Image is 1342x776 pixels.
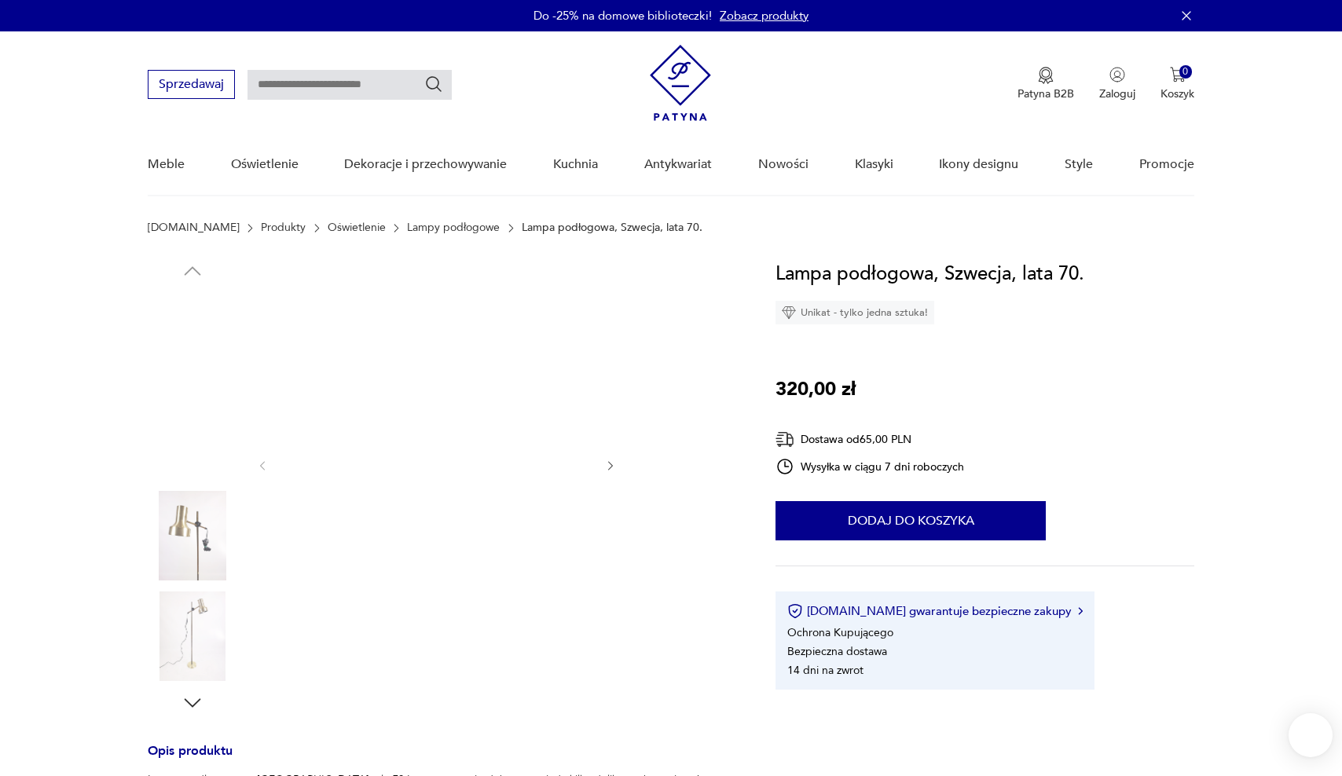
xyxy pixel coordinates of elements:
a: Dekoracje i przechowywanie [344,134,507,195]
img: Ikona dostawy [775,430,794,449]
a: [DOMAIN_NAME] [148,221,240,234]
li: Bezpieczna dostawa [787,644,887,659]
a: Klasyki [855,134,893,195]
li: 14 dni na zwrot [787,663,863,678]
a: Kuchnia [553,134,598,195]
p: Koszyk [1160,86,1194,101]
img: Ikona certyfikatu [787,603,803,619]
img: Zdjęcie produktu Lampa podłogowa, Szwecja, lata 70. [148,491,237,580]
p: 320,00 zł [775,375,856,404]
button: [DOMAIN_NAME] gwarantuje bezpieczne zakupy [787,603,1082,619]
a: Zobacz produkty [720,8,808,24]
img: Ikonka użytkownika [1109,67,1125,82]
button: Patyna B2B [1017,67,1074,101]
h3: Opis produktu [148,746,738,772]
a: Oświetlenie [231,134,299,195]
img: Zdjęcie produktu Lampa podłogowa, Szwecja, lata 70. [148,291,237,380]
button: Szukaj [424,75,443,93]
a: Ikona medaluPatyna B2B [1017,67,1074,101]
img: Zdjęcie produktu Lampa podłogowa, Szwecja, lata 70. [148,391,237,481]
img: Ikona strzałki w prawo [1078,607,1083,615]
li: Ochrona Kupującego [787,625,893,640]
a: Nowości [758,134,808,195]
div: Wysyłka w ciągu 7 dni roboczych [775,457,964,476]
img: Ikona koszyka [1170,67,1186,82]
div: Unikat - tylko jedna sztuka! [775,301,934,324]
button: Zaloguj [1099,67,1135,101]
a: Oświetlenie [328,221,386,234]
button: 0Koszyk [1160,67,1194,101]
button: Dodaj do koszyka [775,501,1046,540]
img: Patyna - sklep z meblami i dekoracjami vintage [650,45,711,121]
a: Produkty [261,221,306,234]
a: Promocje [1139,134,1194,195]
iframe: Smartsupp widget button [1289,713,1333,757]
a: Style [1065,134,1093,195]
div: 0 [1179,65,1193,79]
p: Lampa podłogowa, Szwecja, lata 70. [522,221,702,234]
a: Meble [148,134,185,195]
img: Zdjęcie produktu Lampa podłogowa, Szwecja, lata 70. [148,591,237,681]
a: Ikony designu [939,134,1018,195]
img: Zdjęcie produktu Lampa podłogowa, Szwecja, lata 70. [285,259,588,669]
img: Ikona medalu [1038,67,1054,84]
a: Lampy podłogowe [407,221,500,234]
button: Sprzedawaj [148,70,235,99]
h1: Lampa podłogowa, Szwecja, lata 70. [775,259,1084,289]
p: Do -25% na domowe biblioteczki! [533,8,712,24]
div: Dostawa od 65,00 PLN [775,430,964,449]
a: Sprzedawaj [148,80,235,91]
img: Ikona diamentu [782,306,796,320]
a: Antykwariat [644,134,712,195]
p: Zaloguj [1099,86,1135,101]
p: Patyna B2B [1017,86,1074,101]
